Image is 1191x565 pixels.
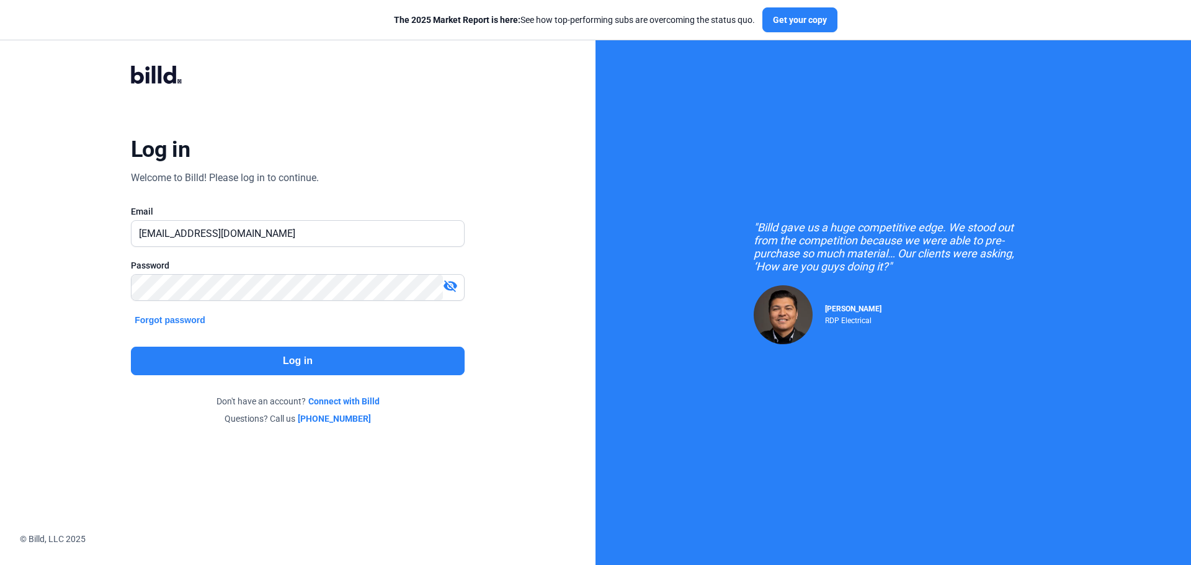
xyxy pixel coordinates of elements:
[308,395,380,407] a: Connect with Billd
[394,14,755,26] div: See how top-performing subs are overcoming the status quo.
[131,412,465,425] div: Questions? Call us
[394,15,520,25] span: The 2025 Market Report is here:
[443,278,458,293] mat-icon: visibility_off
[298,412,371,425] a: [PHONE_NUMBER]
[131,347,465,375] button: Log in
[131,313,209,327] button: Forgot password
[131,136,190,163] div: Log in
[754,221,1033,273] div: "Billd gave us a huge competitive edge. We stood out from the competition because we were able to...
[754,285,813,344] img: Raul Pacheco
[762,7,837,32] button: Get your copy
[825,313,881,325] div: RDP Electrical
[131,259,465,272] div: Password
[131,205,465,218] div: Email
[131,395,465,407] div: Don't have an account?
[825,305,881,313] span: [PERSON_NAME]
[131,171,319,185] div: Welcome to Billd! Please log in to continue.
